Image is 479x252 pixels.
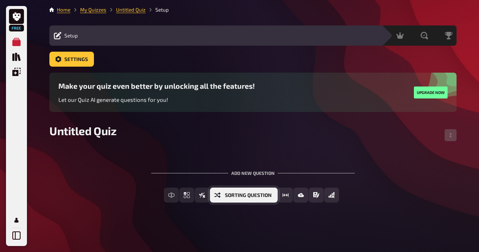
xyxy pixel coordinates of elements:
[179,188,194,203] button: Multiple Choice
[324,188,339,203] button: Offline Question
[10,26,23,30] span: Free
[293,188,308,203] button: Image Answer
[49,52,94,67] button: Settings
[80,7,106,13] a: My Quizzes
[151,158,355,182] div: Add new question
[278,188,293,203] button: Estimation Question
[146,6,169,13] li: Setup
[64,57,88,62] span: Settings
[309,188,324,203] button: Prose (Long text)
[225,193,272,198] span: Sorting Question
[195,188,210,203] button: True / False
[9,213,24,228] a: Profile
[106,6,146,13] li: Untitled Quiz
[210,188,278,203] button: Sorting Question
[70,6,106,13] li: My Quizzes
[9,49,24,64] a: Quiz Library
[9,64,24,79] a: Overlays
[164,188,179,203] button: Free Text Input
[57,7,70,13] a: Home
[58,82,255,90] h3: Make your quiz even better by unlocking all the features!
[116,7,146,13] a: Untitled Quiz
[49,124,116,137] span: Untitled Quiz
[9,34,24,49] a: My Quizzes
[64,33,78,39] span: Setup
[58,96,168,103] span: Let our Quiz AI generate questions for you!
[445,129,457,141] button: Change Order
[414,86,448,98] button: Upgrade now
[57,6,70,13] li: Home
